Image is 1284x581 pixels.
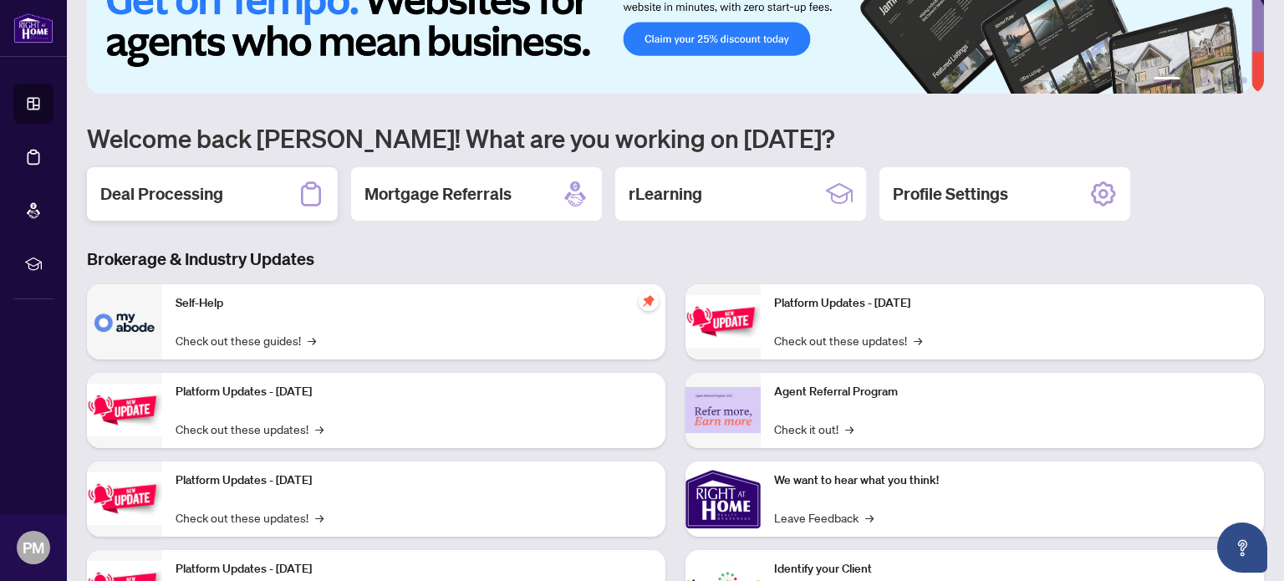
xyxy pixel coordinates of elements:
[845,420,853,438] span: →
[176,508,324,527] a: Check out these updates!→
[364,182,512,206] h2: Mortgage Referrals
[1200,77,1207,84] button: 3
[13,13,53,43] img: logo
[23,536,44,559] span: PM
[87,122,1264,154] h1: Welcome back [PERSON_NAME]! What are you working on [DATE]?
[914,331,922,349] span: →
[774,508,874,527] a: Leave Feedback→
[176,383,652,401] p: Platform Updates - [DATE]
[176,420,324,438] a: Check out these updates!→
[1214,77,1220,84] button: 4
[87,384,162,436] img: Platform Updates - September 16, 2025
[639,291,659,311] span: pushpin
[100,182,223,206] h2: Deal Processing
[315,420,324,438] span: →
[176,331,316,349] a: Check out these guides!→
[865,508,874,527] span: →
[685,461,761,537] img: We want to hear what you think!
[176,294,652,313] p: Self-Help
[87,247,1264,271] h3: Brokerage & Industry Updates
[315,508,324,527] span: →
[1187,77,1194,84] button: 2
[774,294,1251,313] p: Platform Updates - [DATE]
[774,560,1251,578] p: Identify your Client
[685,387,761,433] img: Agent Referral Program
[308,331,316,349] span: →
[774,420,853,438] a: Check it out!→
[774,471,1251,490] p: We want to hear what you think!
[176,471,652,490] p: Platform Updates - [DATE]
[685,295,761,348] img: Platform Updates - June 23, 2025
[893,182,1008,206] h2: Profile Settings
[1241,77,1247,84] button: 6
[1217,522,1267,573] button: Open asap
[629,182,702,206] h2: rLearning
[1227,77,1234,84] button: 5
[774,383,1251,401] p: Agent Referral Program
[87,284,162,359] img: Self-Help
[1154,77,1180,84] button: 1
[87,472,162,525] img: Platform Updates - July 21, 2025
[774,331,922,349] a: Check out these updates!→
[176,560,652,578] p: Platform Updates - [DATE]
